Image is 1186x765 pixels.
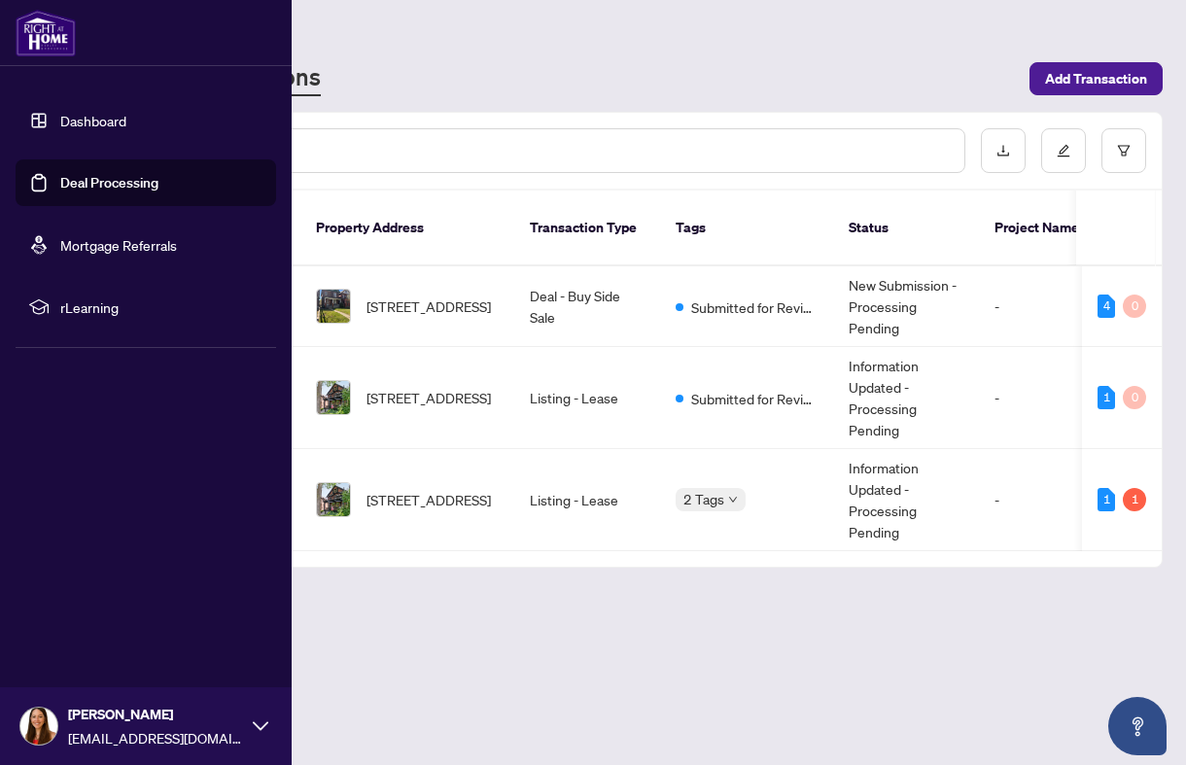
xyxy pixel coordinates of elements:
div: 0 [1123,386,1146,409]
td: Listing - Lease [514,347,660,449]
div: 0 [1123,295,1146,318]
td: New Submission - Processing Pending [833,266,979,347]
img: Profile Icon [20,708,57,745]
td: Deal - Buy Side Sale [514,266,660,347]
td: - [979,449,1096,551]
th: Transaction Type [514,191,660,266]
div: 1 [1123,488,1146,511]
a: Deal Processing [60,174,158,191]
span: [PERSON_NAME] [68,704,243,725]
a: Mortgage Referrals [60,236,177,254]
button: Open asap [1108,697,1167,755]
span: Add Transaction [1045,63,1147,94]
img: logo [16,10,76,56]
span: [STREET_ADDRESS] [366,489,491,510]
span: [EMAIL_ADDRESS][DOMAIN_NAME] [68,727,243,748]
div: 1 [1098,488,1115,511]
td: Listing - Lease [514,449,660,551]
span: Submitted for Review [691,388,818,409]
a: Dashboard [60,112,126,129]
img: thumbnail-img [317,290,350,323]
td: - [979,347,1096,449]
th: Project Name [979,191,1096,266]
div: 4 [1098,295,1115,318]
span: download [996,144,1010,157]
button: edit [1041,128,1086,173]
span: [STREET_ADDRESS] [366,387,491,408]
span: filter [1117,144,1131,157]
img: thumbnail-img [317,381,350,414]
th: Property Address [300,191,514,266]
span: 2 Tags [683,488,724,510]
td: - [979,266,1096,347]
div: 1 [1098,386,1115,409]
button: download [981,128,1026,173]
button: filter [1101,128,1146,173]
th: Tags [660,191,833,266]
th: Status [833,191,979,266]
img: thumbnail-img [317,483,350,516]
td: Information Updated - Processing Pending [833,347,979,449]
td: Information Updated - Processing Pending [833,449,979,551]
span: Submitted for Review [691,296,818,318]
span: down [728,495,738,504]
button: Add Transaction [1029,62,1163,95]
span: edit [1057,144,1070,157]
span: rLearning [60,296,262,318]
span: [STREET_ADDRESS] [366,296,491,317]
